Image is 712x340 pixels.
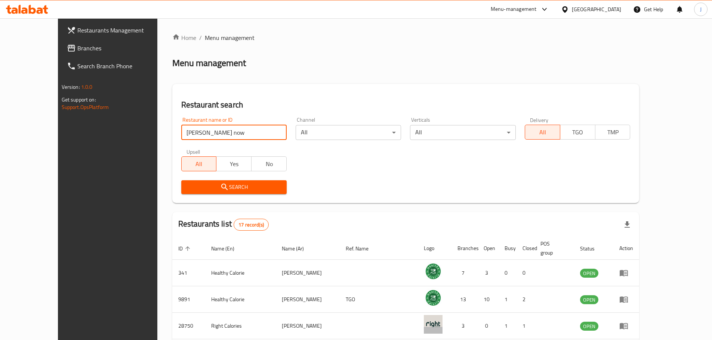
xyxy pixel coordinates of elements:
th: Closed [517,237,534,260]
div: Menu [619,295,633,304]
a: Support.OpsPlatform [62,102,109,112]
td: 10 [478,286,499,313]
button: All [181,156,217,171]
div: [GEOGRAPHIC_DATA] [572,5,621,13]
span: Name (En) [211,244,244,253]
span: Ref. Name [346,244,378,253]
td: 0 [517,260,534,286]
li: / [199,33,202,42]
td: Healthy Calorie [205,286,276,313]
button: No [251,156,287,171]
td: [PERSON_NAME] [276,313,339,339]
button: Yes [216,156,252,171]
th: Busy [499,237,517,260]
div: Export file [618,216,636,234]
img: Healthy Calorie [424,262,443,281]
span: ID [178,244,192,253]
span: All [528,127,557,138]
h2: Restaurant search [181,99,631,110]
span: Yes [219,159,249,169]
span: Restaurants Management [77,26,171,35]
td: 13 [451,286,478,313]
td: 1 [499,286,517,313]
span: 17 record(s) [234,221,268,228]
span: POS group [540,239,565,257]
th: Branches [451,237,478,260]
button: Search [181,180,287,194]
td: TGO [340,286,418,313]
th: Open [478,237,499,260]
td: 0 [478,313,499,339]
button: All [525,125,560,140]
button: TMP [595,125,631,140]
div: Menu [619,321,633,330]
label: Delivery [530,117,549,122]
span: 1.0.0 [81,82,93,92]
span: Status [580,244,604,253]
a: Restaurants Management [61,21,177,39]
div: Menu [619,268,633,277]
img: Healthy Calorie [424,288,443,307]
td: 2 [517,286,534,313]
a: Search Branch Phone [61,57,177,75]
div: Total records count [234,219,269,231]
div: All [410,125,515,140]
span: OPEN [580,269,598,278]
td: 9891 [172,286,205,313]
td: 1 [499,313,517,339]
span: Get support on: [62,95,96,105]
span: Search [187,183,281,192]
th: Action [613,237,639,260]
span: Version: [62,82,80,92]
span: Search Branch Phone [77,62,171,71]
h2: Restaurants list [178,218,269,231]
span: No [255,159,284,169]
div: All [296,125,401,140]
a: Branches [61,39,177,57]
div: OPEN [580,322,598,331]
span: J [700,5,702,13]
span: OPEN [580,296,598,304]
td: 1 [517,313,534,339]
td: 0 [499,260,517,286]
img: Right Calories [424,315,443,334]
a: Home [172,33,196,42]
td: Right Calories [205,313,276,339]
nav: breadcrumb [172,33,639,42]
span: OPEN [580,322,598,331]
label: Upsell [187,149,200,154]
h2: Menu management [172,57,246,69]
input: Search for restaurant name or ID.. [181,125,287,140]
span: Branches [77,44,171,53]
span: All [185,159,214,169]
th: Logo [418,237,451,260]
td: [PERSON_NAME] [276,286,339,313]
td: 28750 [172,313,205,339]
button: TGO [560,125,595,140]
span: TGO [563,127,592,138]
td: [PERSON_NAME] [276,260,339,286]
span: TMP [598,127,628,138]
td: 7 [451,260,478,286]
td: 341 [172,260,205,286]
div: Menu-management [491,5,537,14]
td: 3 [451,313,478,339]
span: Name (Ar) [282,244,314,253]
span: Menu management [205,33,255,42]
td: 3 [478,260,499,286]
td: Healthy Calorie [205,260,276,286]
